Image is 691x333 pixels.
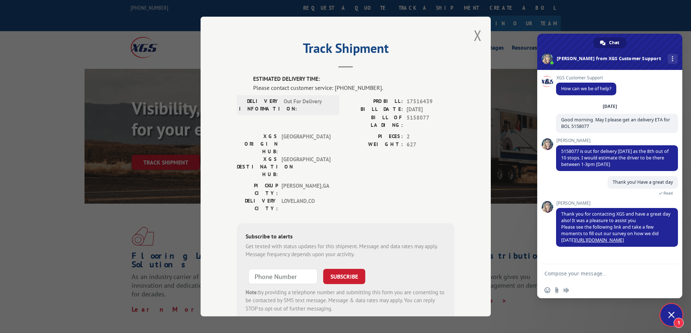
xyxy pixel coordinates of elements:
span: [PERSON_NAME] [556,138,678,143]
textarea: Compose your message... [544,270,659,277]
span: 627 [407,141,455,149]
a: [URL][DOMAIN_NAME] [575,237,624,243]
label: PIECES: [346,133,403,141]
label: WEIGHT: [346,141,403,149]
label: BILL DATE: [346,105,403,114]
span: LOVELAND , CO [281,197,330,212]
div: by providing a telephone number and submitting this form you are consenting to be contacted by SM... [246,288,446,313]
label: DELIVERY CITY: [237,197,278,212]
span: Good morning. May I please get an delivery ETA for BOL 5158077 [561,117,670,129]
div: Subscribe to alerts [246,232,446,242]
span: [DATE] [407,105,455,114]
span: 17516439 [407,97,455,106]
span: 5158077 is out for delivery [DATE] as the 8th out of 10 stops. I would estimate the driver to be ... [561,148,669,167]
label: PROBILL: [346,97,403,106]
span: [GEOGRAPHIC_DATA] [281,133,330,155]
span: Send a file [554,287,560,293]
label: XGS DESTINATION HUB: [237,155,278,178]
h2: Track Shipment [237,43,455,57]
div: Please contact customer service: [PHONE_NUMBER]. [253,83,455,92]
div: Chat [593,37,626,48]
span: 5158077 [407,114,455,129]
div: [DATE] [603,104,617,109]
span: Chat [609,37,619,48]
div: Get texted with status updates for this shipment. Message and data rates may apply. Message frequ... [246,242,446,259]
span: Thank you! Have a great day [613,179,673,185]
label: XGS ORIGIN HUB: [237,133,278,155]
label: ESTIMATED DELIVERY TIME: [253,75,455,83]
button: SUBSCRIBE [323,269,365,284]
span: [PERSON_NAME] , GA [281,182,330,197]
span: XGS Customer Support [556,75,616,80]
span: Audio message [563,287,569,293]
label: PICKUP CITY: [237,182,278,197]
span: Read [663,191,673,196]
div: Close chat [661,304,682,326]
span: Thank you for contacting XGS and have a great day also! It was a pleasure to assist you Please se... [561,211,670,243]
span: [GEOGRAPHIC_DATA] [281,155,330,178]
strong: Note: [246,289,258,296]
span: [PERSON_NAME] [556,201,678,206]
button: Close modal [474,26,482,45]
span: How can we be of help? [561,86,611,92]
span: Insert an emoji [544,287,550,293]
input: Phone Number [248,269,317,284]
span: 2 [407,133,455,141]
span: 1 [674,318,684,328]
div: More channels [668,54,678,64]
label: BILL OF LADING: [346,114,403,129]
span: Out For Delivery [284,97,333,113]
label: DELIVERY INFORMATION: [239,97,280,113]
